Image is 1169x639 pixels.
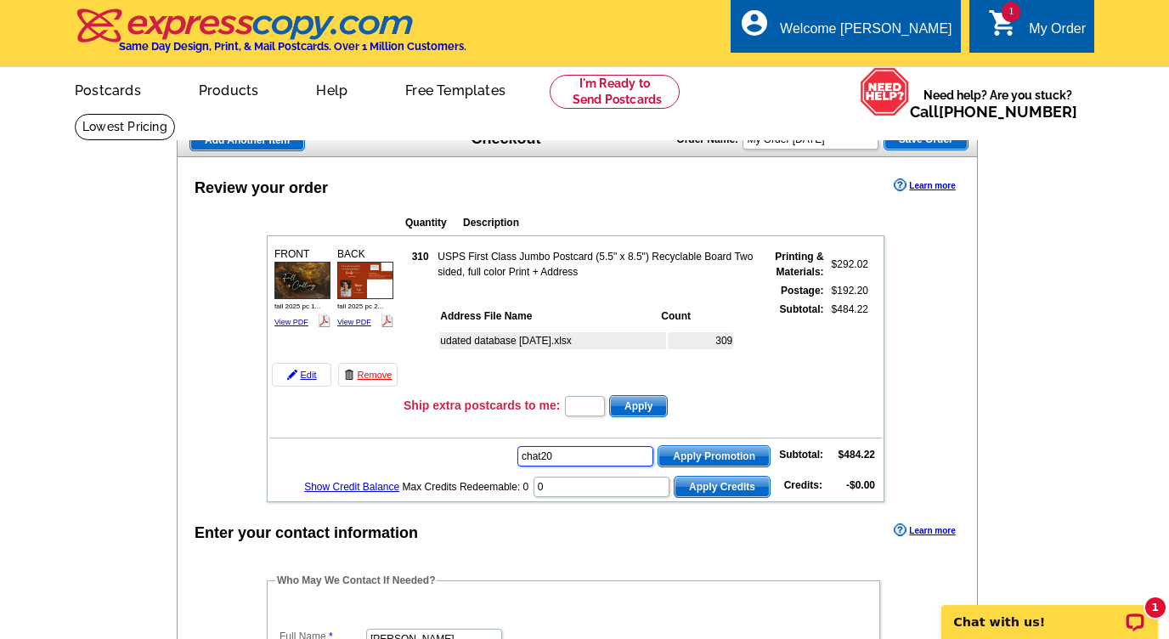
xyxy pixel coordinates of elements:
[272,244,333,331] div: FRONT
[318,314,330,327] img: pdf_logo.png
[674,476,771,498] button: Apply Credits
[195,522,418,545] div: Enter your contact information
[675,477,770,497] span: Apply Credits
[784,479,822,491] strong: Credits:
[119,40,466,53] h4: Same Day Design, Print, & Mail Postcards. Over 1 Million Customers.
[939,103,1077,121] a: [PHONE_NUMBER]
[289,69,375,109] a: Help
[910,103,1077,121] span: Call
[781,285,824,297] strong: Postage:
[827,282,869,299] td: $192.20
[894,178,955,192] a: Learn more
[439,332,666,349] td: udated database [DATE].xlsx
[658,446,770,467] span: Apply Promotion
[437,248,757,280] td: USPS First Class Jumbo Postcard (5.5" x 8.5") Recyclable Board Two sided, full color Print + Address
[988,19,1086,40] a: 1 shopping_cart My Order
[172,69,286,109] a: Products
[274,262,330,298] img: small-thumb.jpg
[304,481,399,493] a: Show Credit Balance
[775,251,823,278] strong: Printing & Materials:
[439,308,658,325] th: Address File Name
[338,363,398,387] a: Remove
[988,8,1019,38] i: shopping_cart
[894,523,955,537] a: Learn more
[404,398,560,413] h3: Ship extra postcards to me:
[780,21,952,45] div: Welcome [PERSON_NAME]
[779,449,823,461] strong: Subtotal:
[381,314,393,327] img: pdf_logo.png
[337,303,383,310] span: fall 2025 pc 2...
[609,395,668,417] button: Apply
[860,67,910,116] img: help
[195,177,328,200] div: Review your order
[287,370,297,380] img: pencil-icon.gif
[190,130,304,150] span: Add Another Item
[378,69,533,109] a: Free Templates
[412,251,429,263] strong: 310
[846,479,875,491] strong: -$0.00
[274,303,320,310] span: fall 2025 pc 1...
[739,8,770,38] i: account_circle
[272,363,331,387] a: Edit
[404,214,460,231] th: Quantity
[1029,21,1086,45] div: My Order
[910,87,1086,121] span: Need help? Are you stuck?
[275,573,437,588] legend: Who May We Contact If Needed?
[335,244,396,331] div: BACK
[274,318,308,326] a: View PDF
[337,262,393,298] img: small-thumb.jpg
[658,445,771,467] button: Apply Promotion
[48,69,168,109] a: Postcards
[1002,2,1020,22] span: 1
[827,301,869,389] td: $484.22
[610,396,667,416] span: Apply
[403,481,529,493] span: Max Credits Redeemable: 0
[839,449,875,461] strong: $484.22
[337,318,371,326] a: View PDF
[462,214,773,231] th: Description
[930,585,1169,639] iframe: LiveChat chat widget
[780,303,824,315] strong: Subtotal:
[827,248,869,280] td: $292.02
[189,129,305,151] a: Add Another Item
[75,20,466,53] a: Same Day Design, Print, & Mail Postcards. Over 1 Million Customers.
[660,308,733,325] th: Count
[344,370,354,380] img: trashcan-icon.gif
[668,332,733,349] td: 309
